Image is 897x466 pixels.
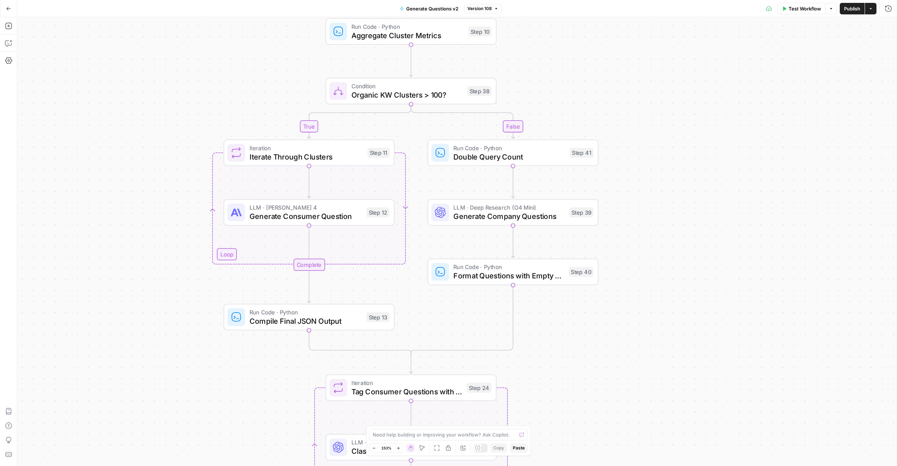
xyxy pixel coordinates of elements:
[250,211,362,222] span: Generate Consumer Question
[511,166,515,198] g: Edge from step_41 to step_39
[467,383,492,393] div: Step 24
[510,443,528,453] button: Paste
[427,140,598,166] div: Run Code · PythonDouble Query CountStep 41
[427,259,598,285] div: Run Code · PythonFormat Questions with Empty MetricsStep 40
[224,140,395,166] div: LoopIterationIterate Through ClustersStep 11
[224,259,395,271] div: Complete
[366,207,389,218] div: Step 12
[326,18,497,45] div: Run Code · PythonAggregate Cluster MetricsStep 10
[250,151,363,162] span: Iterate Through Clusters
[395,3,463,14] button: Generate Questions v2
[411,104,515,139] g: Edge from step_38 to step_41
[250,315,362,327] span: Compile Final JSON Output
[308,104,411,139] g: Edge from step_38 to step_11
[308,166,311,198] g: Edge from step_11 to step_12
[351,378,462,387] span: Iteration
[250,308,362,317] span: Run Code · Python
[250,203,362,212] span: LLM · [PERSON_NAME] 4
[381,445,391,451] span: 153%
[406,5,458,12] span: Generate Questions v2
[351,386,462,397] span: Tag Consumer Questions with Attributes
[453,211,565,222] span: Generate Company Questions
[409,401,413,433] g: Edge from step_24 to step_25
[224,199,395,225] div: LLM · [PERSON_NAME] 4Generate Consumer QuestionStep 12
[411,285,513,356] g: Edge from step_40 to step_38-conditional-end
[409,45,413,77] g: Edge from step_10 to step_38
[468,27,492,37] div: Step 10
[224,304,395,330] div: Run Code · PythonCompile Final JSON OutputStep 13
[351,89,463,100] span: Organic KW Clusters > 100?
[453,203,565,212] span: LLM · Deep Research (O4 Mini)
[308,271,311,303] g: Edge from step_11-iteration-end to step_13
[366,312,389,322] div: Step 13
[490,443,507,453] button: Copy
[326,375,497,401] div: IterationTag Consumer Questions with AttributesStep 24
[367,148,389,158] div: Step 11
[326,78,497,104] div: ConditionOrganic KW Clusters > 100?Step 38
[789,5,821,12] span: Test Workflow
[569,207,593,218] div: Step 39
[309,330,411,355] g: Edge from step_13 to step_38-conditional-end
[351,445,463,457] span: Classify Consumer Question
[513,445,525,451] span: Paste
[351,82,463,90] span: Condition
[326,434,497,460] div: LLM · GPT-4.1Classify Consumer QuestionStep 25
[840,3,865,14] button: Publish
[777,3,825,14] button: Test Workflow
[453,263,564,271] span: Run Code · Python
[464,4,502,13] button: Version 108
[351,438,463,447] span: LLM · GPT-4.1
[467,86,492,96] div: Step 38
[293,259,325,271] div: Complete
[453,143,565,152] span: Run Code · Python
[570,148,593,158] div: Step 41
[351,22,464,31] span: Run Code · Python
[409,353,413,373] g: Edge from step_38-conditional-end to step_24
[453,151,565,162] span: Double Query Count
[467,5,492,12] span: Version 108
[250,143,363,152] span: Iteration
[453,270,564,281] span: Format Questions with Empty Metrics
[569,267,593,277] div: Step 40
[844,5,860,12] span: Publish
[427,199,598,225] div: LLM · Deep Research (O4 Mini)Generate Company QuestionsStep 39
[511,225,515,257] g: Edge from step_39 to step_40
[493,445,504,451] span: Copy
[351,30,464,41] span: Aggregate Cluster Metrics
